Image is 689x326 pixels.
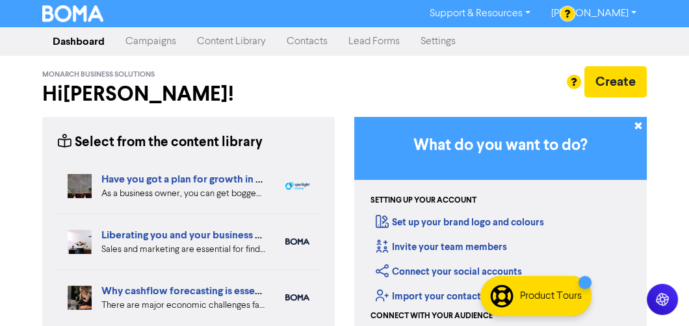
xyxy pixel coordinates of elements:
[584,66,647,97] button: Create
[376,266,522,278] a: Connect your social accounts
[187,29,276,55] a: Content Library
[376,290,556,303] a: Import your contacts to deliver email
[374,136,627,155] h3: What do you want to do?
[42,82,335,107] h2: Hi [PERSON_NAME] !
[624,264,689,326] iframe: Chat Widget
[410,29,466,55] a: Settings
[101,229,383,242] a: Liberating you and your business with AI: sales and marketing
[101,299,266,312] div: There are major economic challenges facing NZ small business. How can detailed cashflow forecasti...
[101,284,275,297] a: Why cashflow forecasting is essential
[419,3,541,24] a: Support & Resources
[370,195,476,207] div: Setting up your account
[58,132,263,153] div: Select from the content library
[285,294,309,301] img: boma
[42,5,103,22] img: BOMA Logo
[376,216,544,229] a: Set up your brand logo and colours
[101,173,324,186] a: Have you got a plan for growth in your business?
[285,182,309,189] img: spotlight
[285,238,309,245] img: boma
[276,29,338,55] a: Contacts
[541,3,647,24] a: [PERSON_NAME]
[370,310,493,322] div: Connect with your audience
[115,29,187,55] a: Campaigns
[42,70,155,79] span: Monarch Business Solutions
[101,187,266,201] div: As a business owner, you can get bogged down in the demands of day-to-day business. We can help b...
[376,241,507,253] a: Invite your team members
[101,243,266,257] div: Sales and marketing are essential for finding new customers but eat into your business time. We e...
[338,29,410,55] a: Lead Forms
[42,29,115,55] a: Dashboard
